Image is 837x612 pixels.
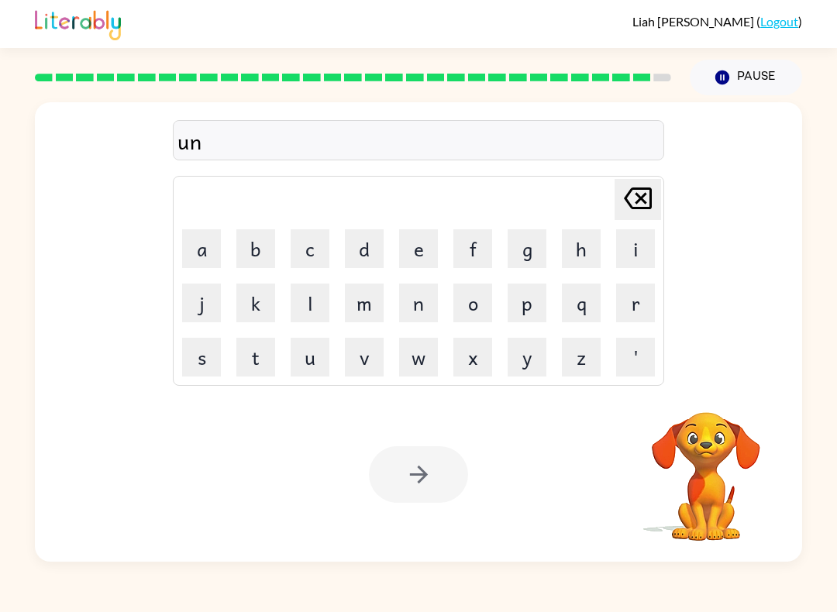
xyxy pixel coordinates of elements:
button: n [399,284,438,322]
button: Pause [690,60,802,95]
button: q [562,284,601,322]
button: d [345,229,384,268]
button: k [236,284,275,322]
a: Logout [760,14,798,29]
div: ( ) [632,14,802,29]
button: e [399,229,438,268]
button: p [508,284,546,322]
button: c [291,229,329,268]
button: m [345,284,384,322]
button: w [399,338,438,376]
video: Your browser must support playing .mp4 files to use Literably. Please try using another browser. [629,388,784,543]
div: un [177,125,660,157]
button: h [562,229,601,268]
button: ' [616,338,655,376]
button: f [453,229,492,268]
img: Literably [35,6,121,40]
button: j [182,284,221,322]
button: y [508,338,546,376]
button: l [291,284,329,322]
button: s [182,338,221,376]
button: o [453,284,492,322]
button: v [345,338,384,376]
span: Liah [PERSON_NAME] [632,14,756,29]
button: a [182,229,221,268]
button: x [453,338,492,376]
button: u [291,338,329,376]
button: z [562,338,601,376]
button: g [508,229,546,268]
button: b [236,229,275,268]
button: r [616,284,655,322]
button: t [236,338,275,376]
button: i [616,229,655,268]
